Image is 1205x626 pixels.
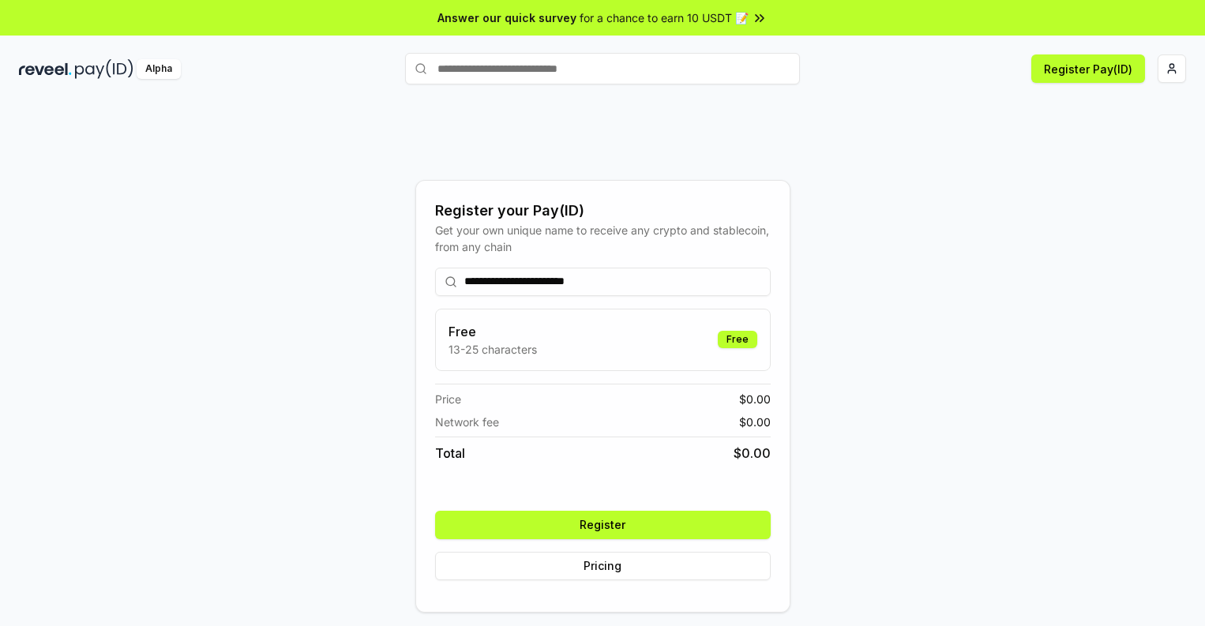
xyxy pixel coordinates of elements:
[435,511,771,539] button: Register
[580,9,749,26] span: for a chance to earn 10 USDT 📝
[718,331,757,348] div: Free
[449,341,537,358] p: 13-25 characters
[1031,54,1145,83] button: Register Pay(ID)
[75,59,133,79] img: pay_id
[19,59,72,79] img: reveel_dark
[734,444,771,463] span: $ 0.00
[437,9,576,26] span: Answer our quick survey
[739,414,771,430] span: $ 0.00
[435,414,499,430] span: Network fee
[435,444,465,463] span: Total
[435,200,771,222] div: Register your Pay(ID)
[137,59,181,79] div: Alpha
[435,222,771,255] div: Get your own unique name to receive any crypto and stablecoin, from any chain
[739,391,771,407] span: $ 0.00
[435,552,771,580] button: Pricing
[435,391,461,407] span: Price
[449,322,537,341] h3: Free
